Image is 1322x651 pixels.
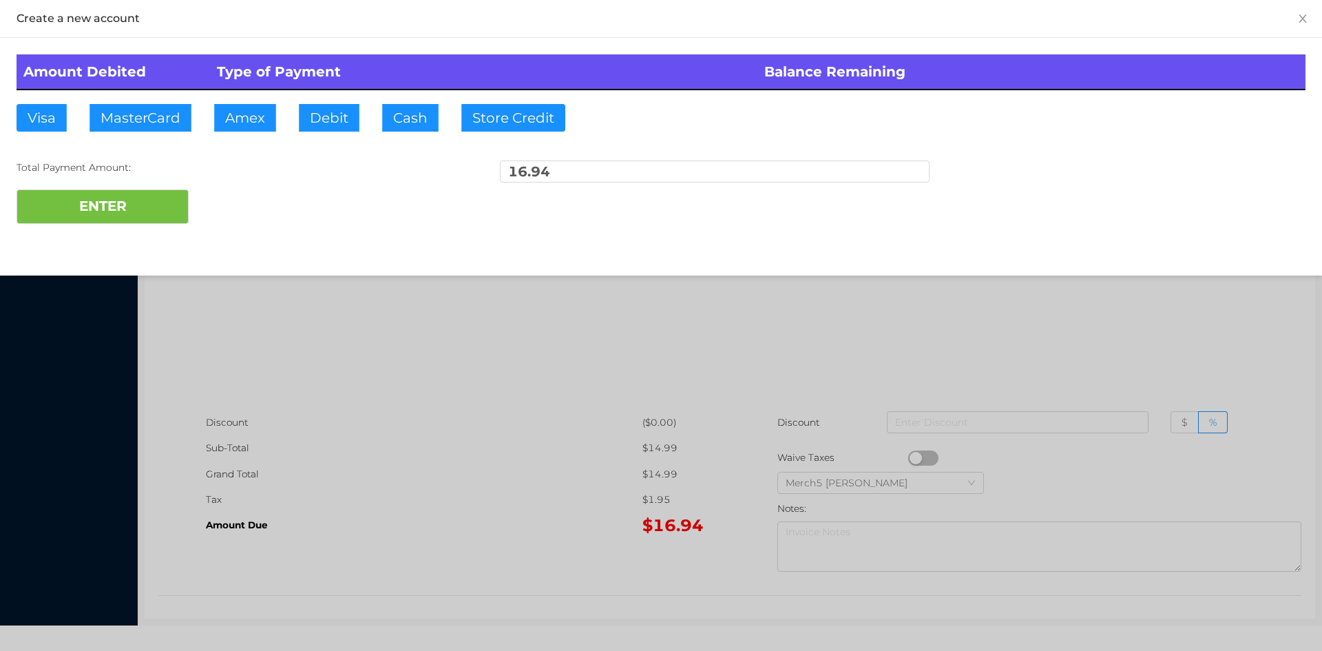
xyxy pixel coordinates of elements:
[210,54,758,90] th: Type of Payment
[90,104,191,132] button: MasterCard
[17,161,446,175] div: Total Payment Amount:
[461,104,565,132] button: Store Credit
[17,54,210,90] th: Amount Debited
[1297,13,1308,24] i: icon: close
[757,54,1305,90] th: Balance Remaining
[17,189,189,224] button: ENTER
[214,104,276,132] button: Amex
[17,104,67,132] button: Visa
[382,104,439,132] button: Cash
[17,11,1305,26] div: Create a new account
[299,104,359,132] button: Debit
